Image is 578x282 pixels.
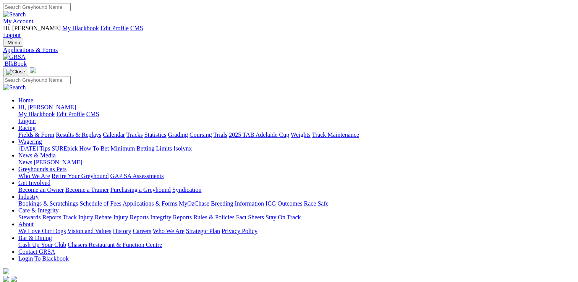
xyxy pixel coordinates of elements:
[79,145,109,152] a: How To Bet
[34,159,82,165] a: [PERSON_NAME]
[18,118,36,124] a: Logout
[18,248,55,255] a: Contact GRSA
[18,221,34,227] a: About
[3,32,21,38] a: Logout
[266,214,301,220] a: Stay On Track
[68,241,162,248] a: Chasers Restaurant & Function Centre
[229,131,289,138] a: 2025 TAB Adelaide Cup
[79,200,121,207] a: Schedule of Fees
[3,18,34,24] a: My Account
[5,60,27,67] span: BlkBook
[18,173,575,180] div: Greyhounds as Pets
[113,228,131,234] a: History
[213,131,227,138] a: Trials
[236,214,264,220] a: Fact Sheets
[18,159,575,166] div: News & Media
[150,214,192,220] a: Integrity Reports
[52,145,78,152] a: SUREpick
[18,235,52,241] a: Bar & Dining
[312,131,359,138] a: Track Maintenance
[6,69,25,75] img: Close
[18,152,56,159] a: News & Media
[8,40,20,45] span: Menu
[304,200,328,207] a: Race Safe
[133,228,151,234] a: Careers
[18,193,39,200] a: Industry
[30,67,36,73] img: logo-grsa-white.png
[3,60,27,67] a: BlkBook
[110,186,171,193] a: Purchasing a Greyhound
[123,200,177,207] a: Applications & Forms
[179,200,209,207] a: MyOzChase
[3,84,26,91] img: Search
[18,228,66,234] a: We Love Our Dogs
[56,131,101,138] a: Results & Replays
[18,131,575,138] div: Racing
[65,186,109,193] a: Become a Trainer
[3,47,575,53] a: Applications & Forms
[291,131,311,138] a: Weights
[3,53,26,60] img: GRSA
[18,180,50,186] a: Get Involved
[266,200,302,207] a: ICG Outcomes
[18,104,76,110] span: Hi, [PERSON_NAME]
[3,268,9,274] img: logo-grsa-white.png
[153,228,185,234] a: Who We Are
[18,200,78,207] a: Bookings & Scratchings
[18,186,575,193] div: Get Involved
[18,145,50,152] a: [DATE] Tips
[211,200,264,207] a: Breeding Information
[18,97,33,104] a: Home
[62,25,99,31] a: My Blackbook
[18,214,575,221] div: Care & Integrity
[130,25,143,31] a: CMS
[144,131,167,138] a: Statistics
[18,241,575,248] div: Bar & Dining
[18,255,69,262] a: Login To Blackbook
[18,173,50,179] a: Who We Are
[18,207,59,214] a: Care & Integrity
[168,131,188,138] a: Grading
[110,173,164,179] a: GAP SA Assessments
[18,241,66,248] a: Cash Up Your Club
[3,25,61,31] span: Hi, [PERSON_NAME]
[3,3,71,11] input: Search
[86,111,99,117] a: CMS
[173,145,192,152] a: Isolynx
[186,228,220,234] a: Strategic Plan
[18,186,64,193] a: Become an Owner
[3,76,71,84] input: Search
[18,214,61,220] a: Stewards Reports
[113,214,149,220] a: Injury Reports
[3,11,26,18] img: Search
[18,104,78,110] a: Hi, [PERSON_NAME]
[18,111,575,125] div: Hi, [PERSON_NAME]
[193,214,235,220] a: Rules & Policies
[11,276,17,282] img: twitter.svg
[63,214,112,220] a: Track Injury Rebate
[18,111,55,117] a: My Blackbook
[189,131,212,138] a: Coursing
[67,228,111,234] a: Vision and Values
[100,25,129,31] a: Edit Profile
[3,25,575,39] div: My Account
[18,131,54,138] a: Fields & Form
[18,159,32,165] a: News
[52,173,109,179] a: Retire Your Greyhound
[110,145,172,152] a: Minimum Betting Limits
[18,228,575,235] div: About
[18,138,42,145] a: Wagering
[3,276,9,282] img: facebook.svg
[18,145,575,152] div: Wagering
[18,125,36,131] a: Racing
[172,186,201,193] a: Syndication
[57,111,85,117] a: Edit Profile
[18,200,575,207] div: Industry
[222,228,257,234] a: Privacy Policy
[18,166,66,172] a: Greyhounds as Pets
[103,131,125,138] a: Calendar
[3,39,23,47] button: Toggle navigation
[3,68,28,76] button: Toggle navigation
[126,131,143,138] a: Tracks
